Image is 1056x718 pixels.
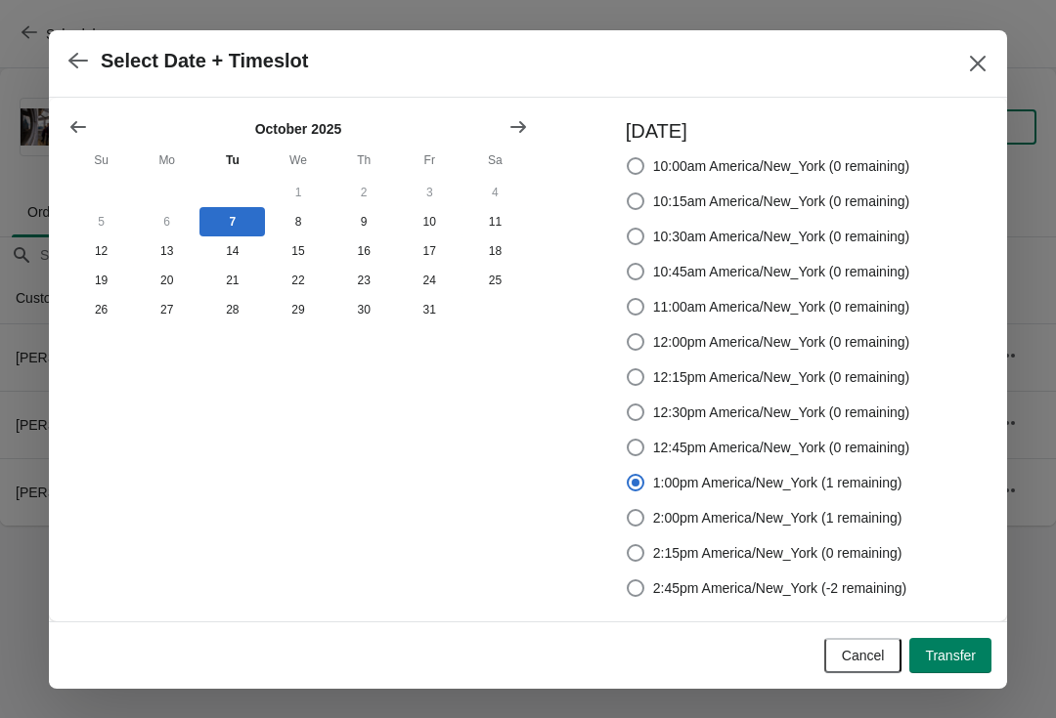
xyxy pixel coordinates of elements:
[68,295,134,324] button: Sunday October 26 2025
[653,227,910,246] span: 10:30am America/New_York (0 remaining)
[653,402,910,422] span: 12:30pm America/New_York (0 remaining)
[462,207,528,236] button: Saturday October 11 2025
[462,143,528,178] th: Saturday
[61,109,96,145] button: Show previous month, September 2025
[331,207,397,236] button: Thursday October 9 2025
[925,648,976,663] span: Transfer
[331,236,397,266] button: Thursday October 16 2025
[397,207,462,236] button: Friday October 10 2025
[68,266,134,295] button: Sunday October 19 2025
[68,143,134,178] th: Sunday
[199,295,265,324] button: Tuesday October 28 2025
[462,236,528,266] button: Saturday October 18 2025
[199,266,265,295] button: Tuesday October 21 2025
[101,50,309,72] h2: Select Date + Timeslot
[653,297,910,317] span: 11:00am America/New_York (0 remaining)
[653,543,902,563] span: 2:15pm America/New_York (0 remaining)
[397,295,462,324] button: Friday October 31 2025
[134,236,199,266] button: Monday October 13 2025
[653,578,906,598] span: 2:45pm America/New_York (-2 remaining)
[265,266,330,295] button: Wednesday October 22 2025
[462,178,528,207] button: Saturday October 4 2025
[653,367,910,387] span: 12:15pm America/New_York (0 remaining)
[626,117,910,145] h3: [DATE]
[134,143,199,178] th: Monday
[331,266,397,295] button: Thursday October 23 2025
[824,638,902,673] button: Cancel
[653,508,902,528] span: 2:00pm America/New_York (1 remaining)
[842,648,885,663] span: Cancel
[199,207,265,236] button: Today Tuesday October 7 2025
[265,236,330,266] button: Wednesday October 15 2025
[462,266,528,295] button: Saturday October 25 2025
[653,332,910,352] span: 12:00pm America/New_York (0 remaining)
[331,178,397,207] button: Thursday October 2 2025
[265,143,330,178] th: Wednesday
[909,638,991,673] button: Transfer
[653,438,910,457] span: 12:45pm America/New_York (0 remaining)
[331,143,397,178] th: Thursday
[265,295,330,324] button: Wednesday October 29 2025
[331,295,397,324] button: Thursday October 30 2025
[199,143,265,178] th: Tuesday
[960,46,995,81] button: Close
[397,266,462,295] button: Friday October 24 2025
[68,207,134,236] button: Sunday October 5 2025
[265,207,330,236] button: Wednesday October 8 2025
[653,191,910,211] span: 10:15am America/New_York (0 remaining)
[199,236,265,266] button: Tuesday October 14 2025
[501,109,536,145] button: Show next month, November 2025
[653,156,910,176] span: 10:00am America/New_York (0 remaining)
[653,262,910,281] span: 10:45am America/New_York (0 remaining)
[397,178,462,207] button: Friday October 3 2025
[68,236,134,266] button: Sunday October 12 2025
[653,473,902,492] span: 1:00pm America/New_York (1 remaining)
[134,207,199,236] button: Monday October 6 2025
[134,295,199,324] button: Monday October 27 2025
[397,143,462,178] th: Friday
[397,236,462,266] button: Friday October 17 2025
[134,266,199,295] button: Monday October 20 2025
[265,178,330,207] button: Wednesday October 1 2025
